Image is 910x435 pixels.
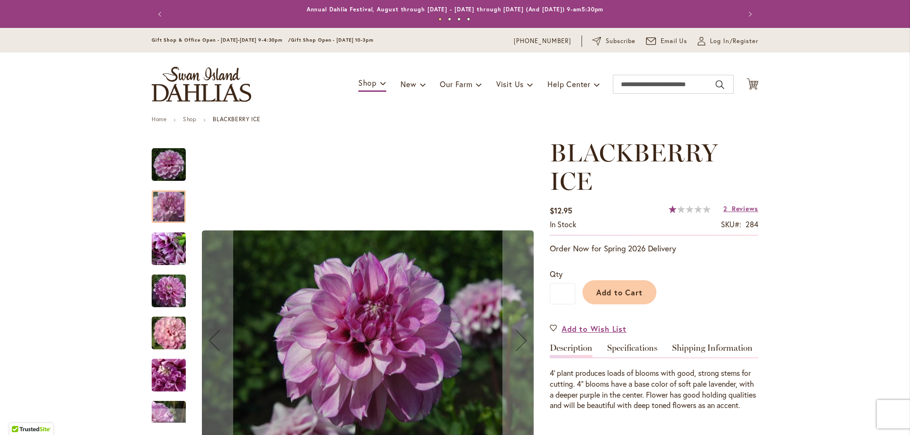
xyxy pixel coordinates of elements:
div: 20% [669,205,710,213]
a: store logo [152,67,251,102]
div: BLACKBERRY ICE [152,391,195,434]
div: BLACKBERRY ICE [152,139,195,181]
span: $12.95 [550,205,572,215]
button: Next [739,5,758,24]
a: Description [550,344,592,357]
a: Shop [183,115,196,123]
button: Add to Cart [582,280,656,304]
div: BLACKBERRY ICE [152,181,195,223]
img: BLACKBERRY ICE [135,311,203,356]
span: Gift Shop Open - [DATE] 10-3pm [291,37,373,43]
img: BLACKBERRY ICE [135,268,203,314]
span: Reviews [732,204,758,213]
img: BLACKBERRY ICE [152,148,186,182]
button: 3 of 4 [457,18,461,21]
a: Shipping Information [672,344,753,357]
span: Qty [550,269,563,279]
div: 284 [746,219,758,230]
div: 4' plant produces loads of blooms with good, strong stems for cutting. 4" blooms have a base colo... [550,368,758,411]
span: Visit Us [496,79,524,89]
strong: BLACKBERRY ICE [213,115,260,123]
span: Add to Cart [596,287,643,297]
span: Help Center [547,79,591,89]
div: Availability [550,219,576,230]
button: Previous [152,5,171,24]
div: BLACKBERRY ICE [152,349,195,391]
a: Annual Dahlia Festival, August through [DATE] - [DATE] through [DATE] (And [DATE]) 9-am5:30pm [307,6,604,13]
span: New [400,79,416,89]
a: Add to Wish List [550,323,627,334]
span: In stock [550,219,576,229]
span: Our Farm [440,79,472,89]
span: BLACKBERRY ICE [550,138,718,196]
span: Shop [358,78,377,88]
div: BLACKBERRY ICE [152,265,195,307]
a: Email Us [646,36,688,46]
div: Detailed Product Info [550,344,758,411]
span: Gift Shop & Office Open - [DATE]-[DATE] 9-4:30pm / [152,37,291,43]
span: Subscribe [606,36,636,46]
div: Next [152,408,186,423]
button: 4 of 4 [467,18,470,21]
div: BLACKBERRY ICE [152,223,195,265]
strong: SKU [721,219,741,229]
div: BLACKBERRY ICE [152,307,195,349]
button: 2 of 4 [448,18,451,21]
a: 2 Reviews [723,204,758,213]
p: Order Now for Spring 2026 Delivery [550,243,758,254]
a: Specifications [607,344,657,357]
span: 2 [723,204,728,213]
img: BLACKBERRY ICE [135,353,203,398]
span: Log In/Register [710,36,758,46]
span: Add to Wish List [562,323,627,334]
span: Email Us [661,36,688,46]
iframe: Launch Accessibility Center [7,401,34,428]
a: [PHONE_NUMBER] [514,36,571,46]
a: Home [152,115,166,123]
button: 1 of 4 [438,18,442,21]
a: Log In/Register [698,36,758,46]
a: Subscribe [592,36,636,46]
img: BLACKBERRY ICE [135,223,203,275]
